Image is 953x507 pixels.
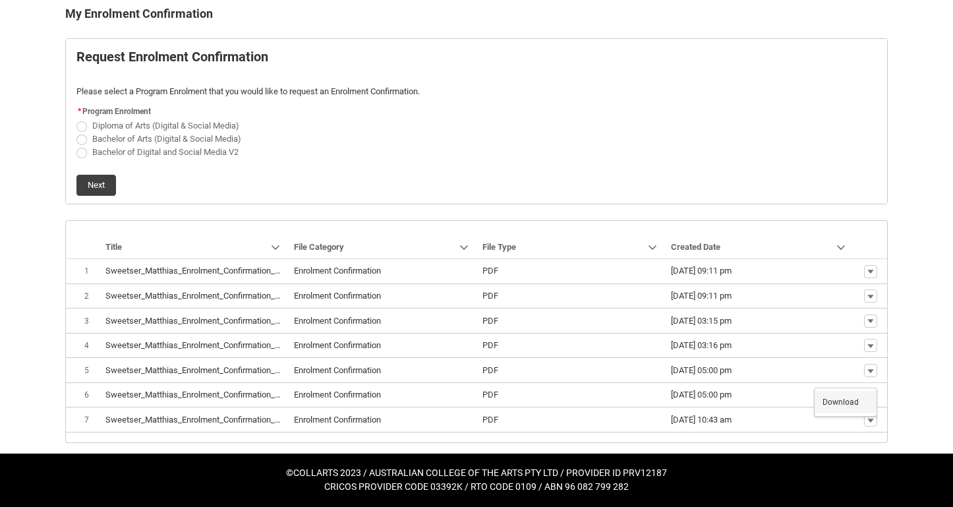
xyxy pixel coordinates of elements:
[482,340,498,350] lightning-base-formatted-text: PDF
[482,316,498,326] lightning-base-formatted-text: PDF
[294,415,381,425] lightning-base-formatted-text: Enrolment Confirmation
[482,266,498,276] lightning-base-formatted-text: PDF
[105,291,333,301] lightning-base-formatted-text: Sweetser_Matthias_Enrolment_Confirmation_Sep 7, 2022.pdf
[76,175,116,196] button: Next
[482,415,498,425] lightning-base-formatted-text: PDF
[823,396,859,408] span: Download
[294,266,381,276] lightning-base-formatted-text: Enrolment Confirmation
[105,266,333,276] lightning-base-formatted-text: Sweetser_Matthias_Enrolment_Confirmation_Sep 7, 2022.pdf
[105,415,337,425] lightning-base-formatted-text: Sweetser_Matthias_Enrolment_Confirmation_Aug 25, 2023.pdf
[76,85,877,98] p: Please select a Program Enrolment that you would like to request an Enrolment Confirmation.
[105,365,337,375] lightning-base-formatted-text: Sweetser_Matthias_Enrolment_Confirmation_Aug 24, 2023.pdf
[671,291,732,301] lightning-formatted-date-time: [DATE] 09:11 pm
[65,7,213,20] b: My Enrolment Confirmation
[92,147,239,157] span: Bachelor of Digital and Social Media V2
[671,340,732,350] lightning-formatted-date-time: [DATE] 03:16 pm
[76,49,268,65] b: Request Enrolment Confirmation
[92,134,241,144] span: Bachelor of Arts (Digital & Social Media)
[294,340,381,350] lightning-base-formatted-text: Enrolment Confirmation
[92,121,239,131] span: Diploma of Arts (Digital & Social Media)
[105,390,337,400] lightning-base-formatted-text: Sweetser_Matthias_Enrolment_Confirmation_Aug 24, 2023.pdf
[82,107,151,116] span: Program Enrolment
[482,291,498,301] lightning-base-formatted-text: PDF
[482,390,498,400] lightning-base-formatted-text: PDF
[671,316,732,326] lightning-formatted-date-time: [DATE] 03:15 pm
[105,340,337,350] lightning-base-formatted-text: Sweetser_Matthias_Enrolment_Confirmation_Feb 20, 2023.pdf
[65,38,888,204] article: REDU_Generate_Enrolment_Confirmation flow
[671,390,732,400] lightning-formatted-date-time: [DATE] 05:00 pm
[78,107,81,116] abbr: required
[671,266,732,276] lightning-formatted-date-time: [DATE] 09:11 pm
[105,316,337,326] lightning-base-formatted-text: Sweetser_Matthias_Enrolment_Confirmation_Feb 20, 2023.pdf
[671,365,732,375] lightning-formatted-date-time: [DATE] 05:00 pm
[671,415,732,425] lightning-formatted-date-time: [DATE] 10:43 am
[482,365,498,375] lightning-base-formatted-text: PDF
[294,291,381,301] lightning-base-formatted-text: Enrolment Confirmation
[294,365,381,375] lightning-base-formatted-text: Enrolment Confirmation
[294,390,381,400] lightning-base-formatted-text: Enrolment Confirmation
[294,316,381,326] lightning-base-formatted-text: Enrolment Confirmation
